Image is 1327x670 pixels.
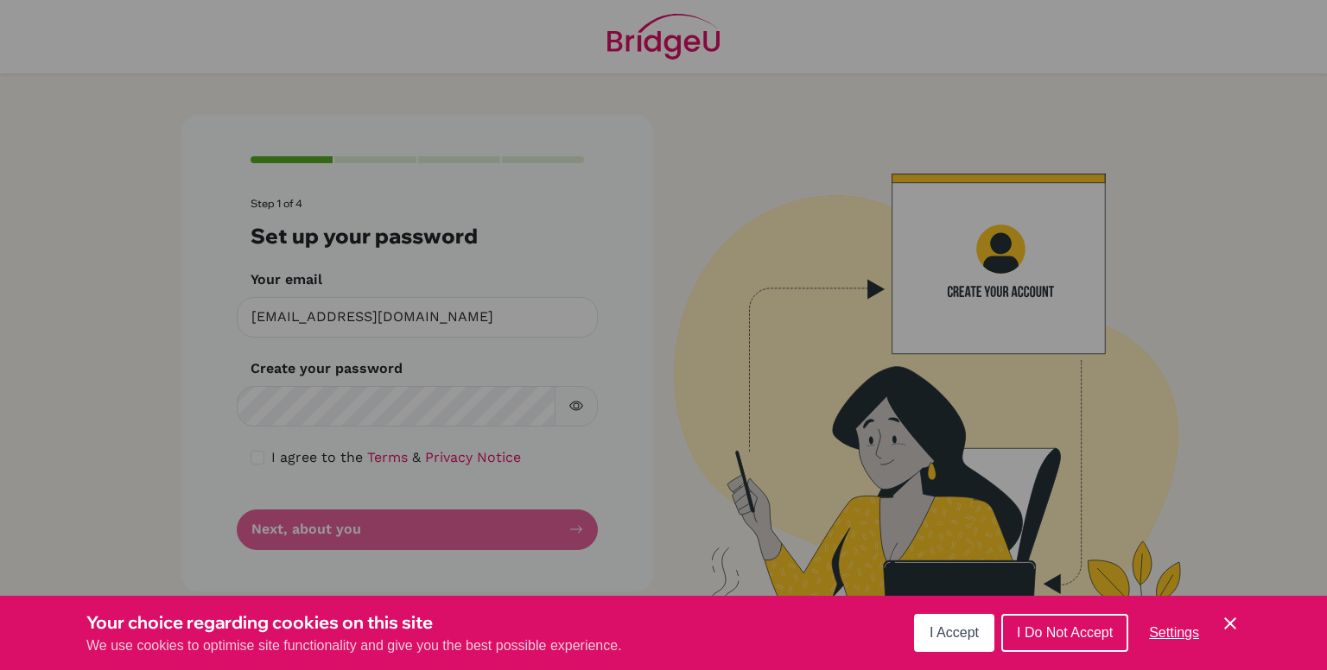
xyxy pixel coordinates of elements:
button: Settings [1135,616,1213,650]
span: I Do Not Accept [1017,625,1113,640]
button: Save and close [1220,613,1241,634]
button: I Accept [914,614,994,652]
p: We use cookies to optimise site functionality and give you the best possible experience. [86,635,622,656]
h3: Your choice regarding cookies on this site [86,610,622,635]
span: I Accept [930,625,979,640]
button: I Do Not Accept [1001,614,1128,652]
span: Settings [1149,625,1199,640]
